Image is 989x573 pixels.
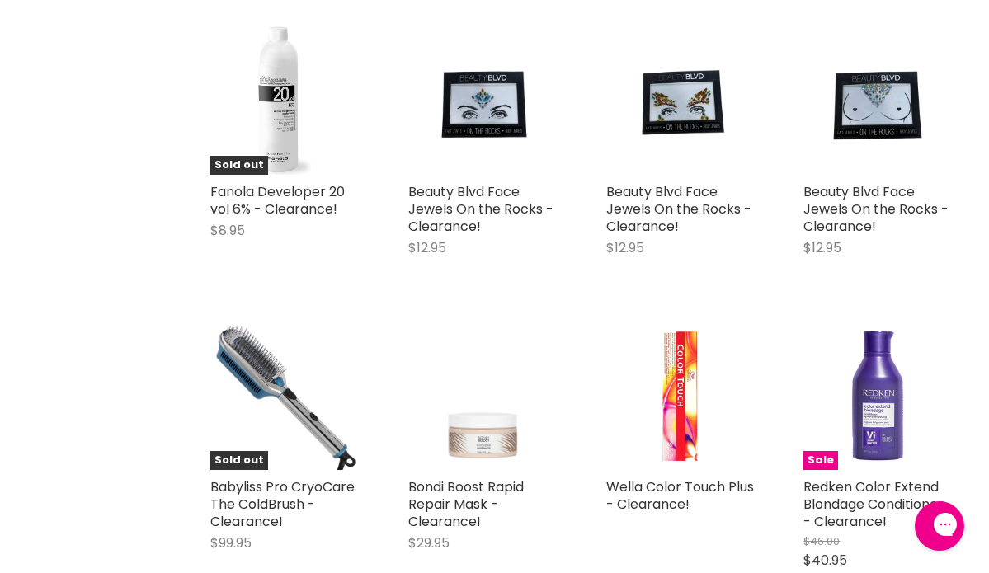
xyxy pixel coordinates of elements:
[408,26,557,175] a: Beauty Blvd Face Jewels On the Rocks - Clearance!
[606,322,755,470] img: Wella Color Touch Plus - Clearance!
[803,322,952,470] img: Redken Color Extend Blondage Conditioner - Clearance!
[210,533,252,552] span: $99.95
[210,477,355,531] a: Babyliss Pro CryoCare The ColdBrush - Clearance!
[408,533,450,552] span: $29.95
[907,496,973,557] iframe: Gorgias live chat messenger
[210,451,268,470] span: Sold out
[803,477,944,531] a: Redken Color Extend Blondage Conditioner - Clearance!
[803,551,847,570] span: $40.95
[606,477,754,514] a: Wella Color Touch Plus - Clearance!
[408,322,557,470] img: Bondi Boost Rapid Repair Mask - Clearance!
[408,477,524,531] a: Bondi Boost Rapid Repair Mask - Clearance!
[210,322,359,470] img: Babyliss Pro CryoCare The ColdBrush - Clearance!
[210,26,359,175] a: Fanola Developer 20 vol 6% - Clearance!Sold out
[803,322,952,470] a: Redken Color Extend Blondage Conditioner - Clearance!Sale
[408,238,446,257] span: $12.95
[606,238,644,257] span: $12.95
[210,156,268,175] span: Sold out
[210,221,245,240] span: $8.95
[426,26,538,175] img: Beauty Blvd Face Jewels On the Rocks - Clearance!
[606,26,755,175] a: Beauty Blvd Face Jewels On the Rocks - Clearance!
[803,533,840,549] span: $46.00
[803,182,949,236] a: Beauty Blvd Face Jewels On the Rocks - Clearance!
[803,451,838,470] span: Sale
[210,322,359,470] a: Babyliss Pro CryoCare The ColdBrush - Clearance!Sold out
[803,26,952,175] a: Beauty Blvd Face Jewels On the Rocks - Clearance!
[258,26,311,175] img: Fanola Developer 20 vol 6% - Clearance!
[606,182,751,236] a: Beauty Blvd Face Jewels On the Rocks - Clearance!
[803,238,841,257] span: $12.95
[408,182,553,236] a: Beauty Blvd Face Jewels On the Rocks - Clearance!
[210,182,345,218] a: Fanola Developer 20 vol 6% - Clearance!
[822,26,934,175] img: Beauty Blvd Face Jewels On the Rocks - Clearance!
[624,26,736,175] img: Beauty Blvd Face Jewels On the Rocks - Clearance!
